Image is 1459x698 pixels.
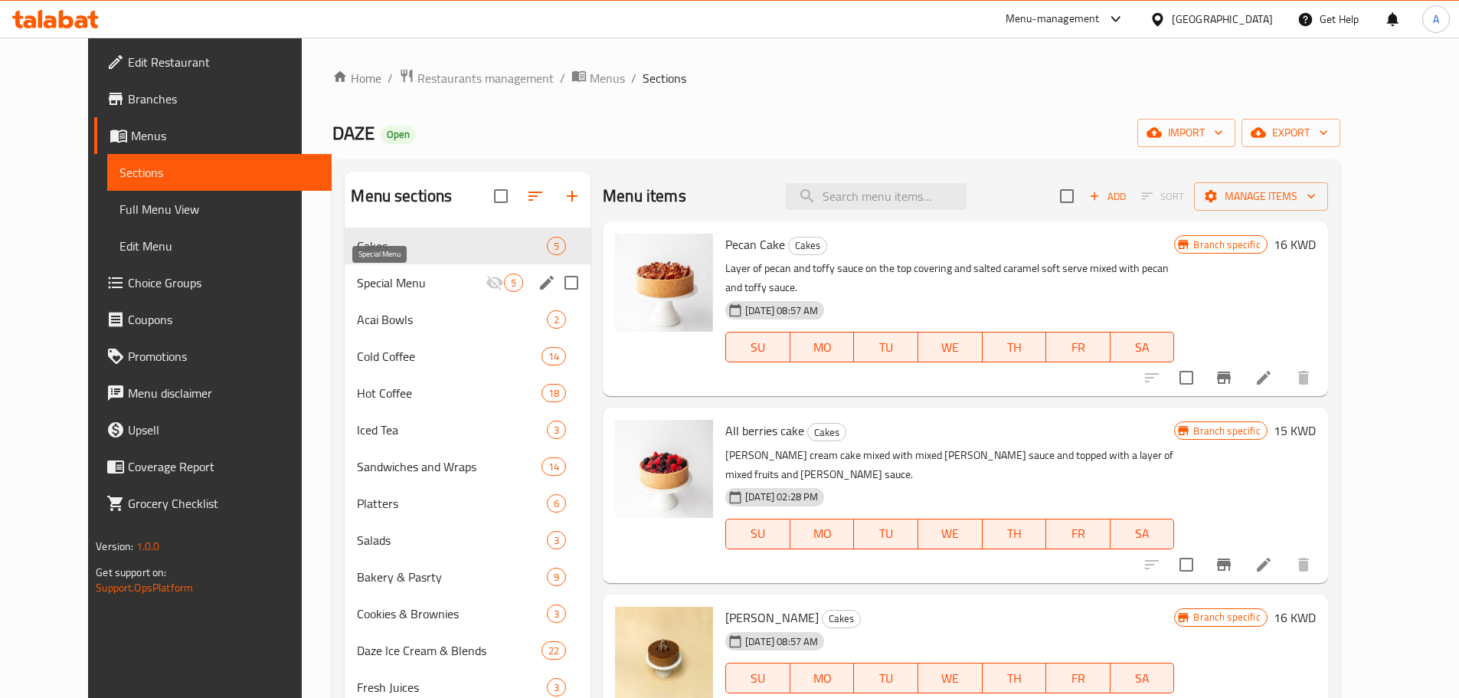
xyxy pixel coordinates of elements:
span: Select all sections [485,180,517,212]
span: Branch specific [1187,610,1266,624]
a: Restaurants management [399,68,554,88]
div: Cakes [822,610,861,628]
span: DAZE [332,116,375,150]
span: Acai Bowls [357,310,547,329]
span: SU [732,523,784,545]
div: Cookies & Brownies3 [345,595,590,632]
span: Select section first [1132,185,1194,208]
p: [PERSON_NAME] cream cake mixed with mixed [PERSON_NAME] sauce and topped with a layer of mixed fr... [725,446,1174,484]
span: Open [381,128,416,141]
span: Cakes [823,610,860,628]
button: TH [983,663,1047,693]
span: 22 [542,644,565,658]
a: Choice Groups [94,264,332,301]
h6: 16 KWD [1274,607,1316,628]
button: delete [1285,359,1322,396]
span: Iced Tea [357,421,547,439]
span: export [1254,123,1328,143]
button: TU [854,332,918,362]
span: 3 [548,423,565,437]
a: Edit Menu [107,228,332,264]
span: Full Menu View [119,200,319,218]
button: SU [725,663,790,693]
div: items [547,678,566,696]
span: SU [732,336,784,359]
div: Hot Coffee [357,384,541,402]
button: WE [918,332,983,362]
span: MO [797,336,849,359]
span: 6 [548,496,565,511]
div: items [504,274,523,292]
span: [DATE] 02:28 PM [739,490,824,504]
button: delete [1285,546,1322,583]
div: items [547,568,566,586]
div: items [541,457,566,476]
button: Add section [554,178,590,215]
h2: Menu items [603,185,686,208]
a: Menu disclaimer [94,375,332,411]
span: 5 [505,276,522,290]
span: Select to update [1170,362,1202,394]
div: Bakery & Pasrty9 [345,559,590,595]
span: WE [924,523,976,545]
button: MO [790,663,855,693]
button: SA [1111,519,1175,549]
div: Platters [357,494,547,513]
a: Sections [107,154,332,191]
div: Iced Tea3 [345,411,590,448]
a: Full Menu View [107,191,332,228]
div: items [547,494,566,513]
button: SA [1111,663,1175,693]
button: SA [1111,332,1175,362]
span: Edit Menu [119,237,319,255]
button: Branch-specific-item [1205,546,1242,583]
h6: 15 KWD [1274,420,1316,441]
span: Select to update [1170,549,1202,581]
span: FR [1052,667,1104,690]
span: TH [989,336,1041,359]
div: Cold Coffee14 [345,338,590,375]
div: Sandwiches and Wraps [357,457,541,476]
span: TH [989,667,1041,690]
span: Upsell [128,421,319,439]
span: Menu disclaimer [128,384,319,402]
button: import [1137,119,1235,147]
span: FR [1052,523,1104,545]
a: Home [332,69,381,87]
a: Menus [94,117,332,154]
span: 3 [548,680,565,695]
div: Cakes [807,423,846,441]
div: Platters6 [345,485,590,522]
span: Manage items [1206,187,1316,206]
span: Menus [131,126,319,145]
span: Cookies & Brownies [357,605,547,623]
div: items [547,605,566,623]
button: MO [790,519,855,549]
div: Cakes5 [345,228,590,264]
span: TU [860,523,912,545]
span: TU [860,667,912,690]
span: Bakery & Pasrty [357,568,547,586]
div: Cakes [788,237,827,255]
span: Sort sections [517,178,554,215]
div: Fresh Juices [357,678,547,696]
span: Coupons [128,310,319,329]
span: Cold Coffee [357,347,541,365]
div: items [541,347,566,365]
h2: Menu sections [351,185,452,208]
span: 14 [542,349,565,364]
button: edit [535,271,558,294]
span: Sections [643,69,686,87]
span: Coverage Report [128,457,319,476]
span: Salads [357,531,547,549]
a: Coupons [94,301,332,338]
span: Restaurants management [417,69,554,87]
a: Coverage Report [94,448,332,485]
span: Promotions [128,347,319,365]
a: Upsell [94,411,332,448]
img: Pecan Cake [615,234,713,332]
